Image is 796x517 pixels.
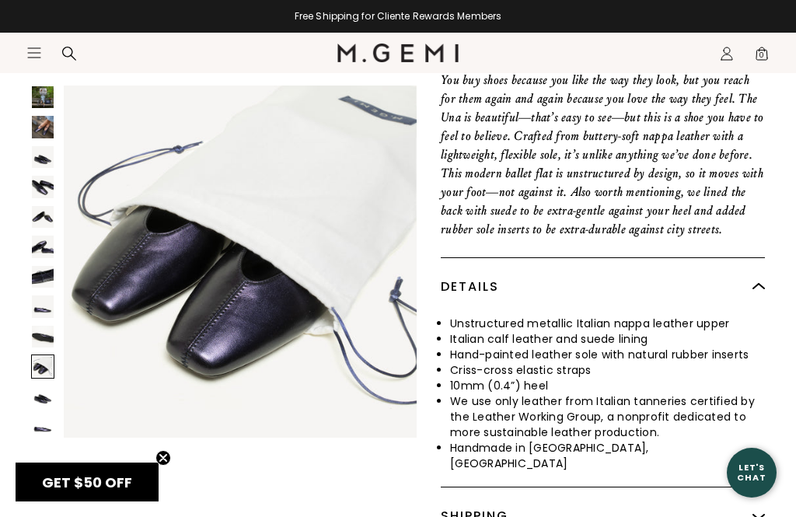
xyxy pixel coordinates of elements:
span: 0 [754,49,770,65]
img: The Una [32,116,54,138]
p: You buy shoes because you like the way they look, but you reach for them again and again because ... [441,71,765,239]
li: Italian calf leather and suede lining [450,331,765,347]
li: 10mm (0.4”) heel [450,378,765,393]
span: GET $50 OFF [42,473,132,492]
div: Details [441,258,765,316]
img: The Una [32,146,54,168]
img: The Una [32,236,54,257]
button: Open site menu [26,45,42,61]
button: Close teaser [155,450,171,466]
img: The Una [32,415,54,437]
div: GET $50 OFFClose teaser [16,463,159,501]
li: We use only leather from Italian tanneries certified by the Leather Working Group, a nonprofit de... [450,393,765,440]
img: The Una [32,206,54,228]
li: Handmade in [GEOGRAPHIC_DATA], [GEOGRAPHIC_DATA] [450,440,765,471]
li: Hand-painted leather sole with natural rubber inserts [450,347,765,362]
img: The Una [32,176,54,197]
img: The Una [32,266,54,288]
img: The Una [64,86,417,438]
li: Criss-cross elastic straps [450,362,765,378]
img: The Una [32,295,54,317]
img: The Una [32,326,54,348]
div: Let's Chat [727,463,777,482]
img: The Una [32,386,54,407]
li: Unstructured metallic Italian nappa leather upper [450,316,765,331]
img: M.Gemi [337,44,459,62]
